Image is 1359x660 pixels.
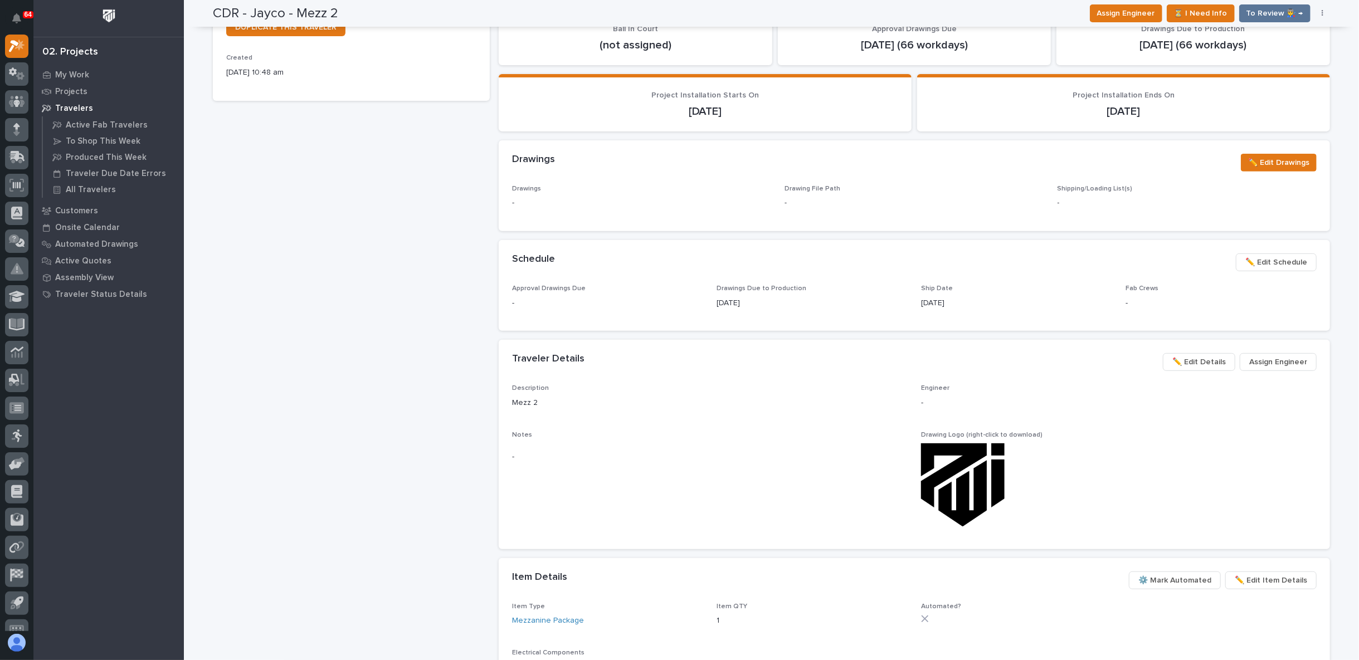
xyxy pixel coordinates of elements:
[55,70,89,80] p: My Work
[66,169,166,179] p: Traveler Due Date Errors
[55,239,138,250] p: Automated Drawings
[1163,353,1235,371] button: ✏️ Edit Details
[1126,285,1158,292] span: Fab Crews
[66,136,140,146] p: To Shop This Week
[33,219,184,236] a: Onsite Calendar
[43,165,184,181] a: Traveler Due Date Errors
[25,11,32,18] p: 64
[43,117,184,133] a: Active Fab Travelers
[512,297,703,309] p: -
[226,55,252,61] span: Created
[33,202,184,219] a: Customers
[226,67,476,79] p: [DATE] 10:48 am
[1174,7,1228,20] span: ⏳ I Need Info
[512,38,759,52] p: (not assigned)
[1172,355,1226,369] span: ✏️ Edit Details
[1239,4,1311,22] button: To Review 👨‍🏭 →
[66,120,148,130] p: Active Fab Travelers
[1248,156,1309,169] span: ✏️ Edit Drawings
[512,253,555,266] h2: Schedule
[1249,355,1307,369] span: Assign Engineer
[55,87,87,97] p: Projects
[921,285,953,292] span: Ship Date
[785,185,840,192] span: Drawing File Path
[1241,154,1317,172] button: ✏️ Edit Drawings
[921,443,1005,527] img: qTmeXOKQTNaZNSUSw5Jtjfzqk1CGPcOfw-0hzA93pdI
[717,603,747,610] span: Item QTY
[1240,353,1317,371] button: Assign Engineer
[717,285,806,292] span: Drawings Due to Production
[55,223,120,233] p: Onsite Calendar
[33,269,184,286] a: Assembly View
[1129,571,1221,589] button: ⚙️ Mark Automated
[1090,4,1162,22] button: Assign Engineer
[5,631,28,654] button: users-avatar
[1070,38,1317,52] p: [DATE] (66 workdays)
[33,100,184,116] a: Travelers
[55,273,114,283] p: Assembly View
[33,83,184,100] a: Projects
[213,6,338,22] h2: CDR - Jayco - Mezz 2
[14,13,28,31] div: Notifications64
[55,206,98,216] p: Customers
[1225,571,1317,589] button: ✏️ Edit Item Details
[717,615,908,627] p: 1
[512,185,541,192] span: Drawings
[43,149,184,165] a: Produced This Week
[43,133,184,149] a: To Shop This Week
[921,385,949,392] span: Engineer
[42,46,98,58] div: 02. Projects
[791,38,1038,52] p: [DATE] (66 workdays)
[1058,197,1317,209] p: -
[1236,253,1317,271] button: ✏️ Edit Schedule
[651,91,759,99] span: Project Installation Starts On
[1138,574,1211,587] span: ⚙️ Mark Automated
[512,353,584,365] h2: Traveler Details
[33,66,184,83] a: My Work
[785,197,787,209] p: -
[921,603,961,610] span: Automated?
[1073,91,1175,99] span: Project Installation Ends On
[717,297,908,309] p: [DATE]
[1097,7,1155,20] span: Assign Engineer
[512,197,771,209] p: -
[226,18,345,36] a: DUPLICATE THIS TRAVELER
[5,7,28,30] button: Notifications
[55,256,111,266] p: Active Quotes
[512,649,584,656] span: Electrical Components
[1126,297,1317,309] p: -
[33,286,184,302] a: Traveler Status Details
[66,153,147,163] p: Produced This Week
[99,6,119,26] img: Workspace Logo
[1058,185,1133,192] span: Shipping/Loading List(s)
[921,297,1112,309] p: [DATE]
[33,236,184,252] a: Automated Drawings
[512,385,549,392] span: Description
[921,432,1043,438] span: Drawing Logo (right-click to download)
[1245,256,1307,269] span: ✏️ Edit Schedule
[55,104,93,114] p: Travelers
[43,182,184,197] a: All Travelers
[512,615,584,627] a: Mezzanine Package
[872,25,957,33] span: Approval Drawings Due
[512,432,532,438] span: Notes
[55,290,147,300] p: Traveler Status Details
[512,154,555,166] h2: Drawings
[512,285,586,292] span: Approval Drawings Due
[512,451,908,463] p: -
[512,603,545,610] span: Item Type
[66,185,116,195] p: All Travelers
[235,23,337,31] span: DUPLICATE THIS TRAVELER
[512,397,908,409] p: Mezz 2
[921,397,1317,409] p: -
[613,25,658,33] span: Ball In Court
[1142,25,1245,33] span: Drawings Due to Production
[1235,574,1307,587] span: ✏️ Edit Item Details
[1246,7,1303,20] span: To Review 👨‍🏭 →
[512,105,898,118] p: [DATE]
[931,105,1317,118] p: [DATE]
[33,252,184,269] a: Active Quotes
[1167,4,1235,22] button: ⏳ I Need Info
[512,571,567,584] h2: Item Details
